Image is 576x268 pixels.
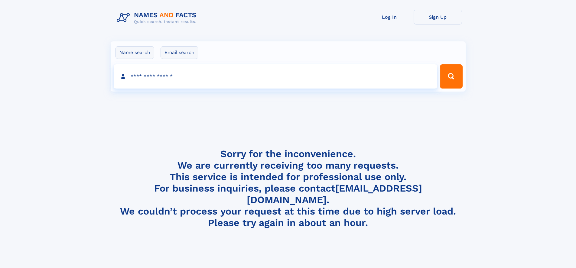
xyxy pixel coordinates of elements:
[114,10,201,26] img: Logo Names and Facts
[414,10,462,24] a: Sign Up
[247,182,422,205] a: [EMAIL_ADDRESS][DOMAIN_NAME]
[161,46,198,59] label: Email search
[440,64,462,89] button: Search Button
[365,10,414,24] a: Log In
[116,46,154,59] label: Name search
[114,64,438,89] input: search input
[114,148,462,229] h4: Sorry for the inconvenience. We are currently receiving too many requests. This service is intend...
